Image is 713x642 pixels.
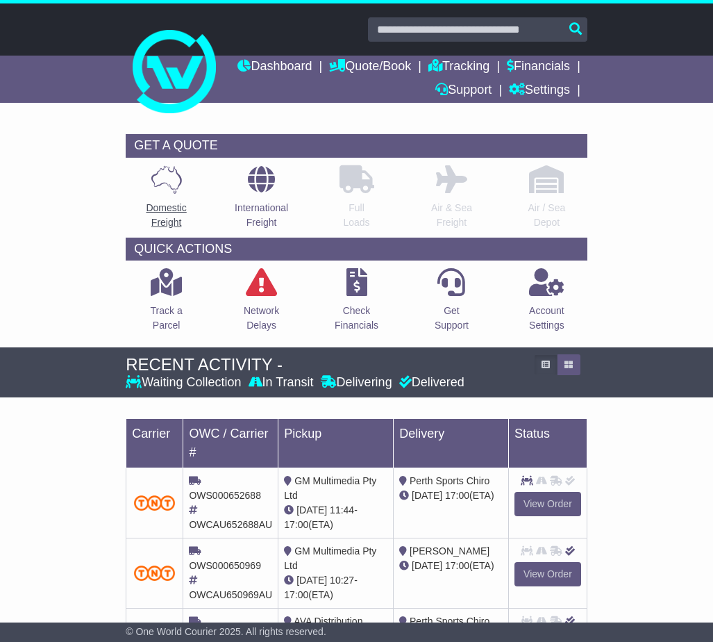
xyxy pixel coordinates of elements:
[243,267,280,340] a: NetworkDelays
[329,56,411,79] a: Quote/Book
[235,201,288,230] p: International Freight
[145,165,187,238] a: DomesticFreight
[278,418,394,468] td: Pickup
[334,267,379,340] a: CheckFinancials
[284,573,387,602] div: - (ETA)
[126,238,587,261] div: QUICK ACTIONS
[445,490,469,501] span: 17:00
[234,165,289,238] a: InternationalFreight
[134,495,175,511] img: TNT_Domestic.png
[244,304,279,333] p: Network Delays
[317,375,396,390] div: Delivering
[509,79,570,103] a: Settings
[412,560,442,571] span: [DATE]
[284,475,376,501] span: GM Multimedia Pty Ltd
[126,355,527,375] div: RECENT ACTIVITY -
[134,566,175,581] img: TNT_Domestic.png
[399,559,503,573] div: (ETA)
[284,589,308,600] span: 17:00
[237,56,312,79] a: Dashboard
[528,267,565,340] a: AccountSettings
[445,560,469,571] span: 17:00
[151,304,183,333] p: Track a Parcel
[284,545,376,571] span: GM Multimedia Pty Ltd
[410,475,489,486] span: Perth Sports Chiro
[183,418,278,468] td: OWC / Carrier #
[507,56,570,79] a: Financials
[150,267,183,340] a: Track aParcel
[514,492,581,516] a: View Order
[126,626,326,637] span: © One World Courier 2025. All rights reserved.
[126,418,183,468] td: Carrier
[514,562,581,586] a: View Order
[296,504,327,516] span: [DATE]
[399,488,503,503] div: (ETA)
[435,304,469,333] p: Get Support
[434,267,469,340] a: GetSupport
[528,201,566,230] p: Air / Sea Depot
[330,504,354,516] span: 11:44
[126,375,244,390] div: Waiting Collection
[189,560,261,571] span: OWS000650969
[431,201,472,230] p: Air & Sea Freight
[146,201,186,230] p: Domestic Freight
[126,134,587,158] div: GET A QUOTE
[412,490,442,501] span: [DATE]
[245,375,317,390] div: In Transit
[396,375,464,390] div: Delivered
[428,56,489,79] a: Tracking
[189,519,272,530] span: OWCAU652688AU
[330,575,354,586] span: 10:27
[296,575,327,586] span: [DATE]
[189,589,272,600] span: OWCAU650969AU
[509,418,587,468] td: Status
[529,304,564,333] p: Account Settings
[339,201,374,230] p: Full Loads
[294,616,362,627] span: AVA Distribution
[394,418,509,468] td: Delivery
[410,545,489,557] span: [PERSON_NAME]
[335,304,378,333] p: Check Financials
[410,616,489,627] span: Perth Sports Chiro
[189,490,261,501] span: OWS000652688
[284,519,308,530] span: 17:00
[435,79,492,103] a: Support
[284,503,387,532] div: - (ETA)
